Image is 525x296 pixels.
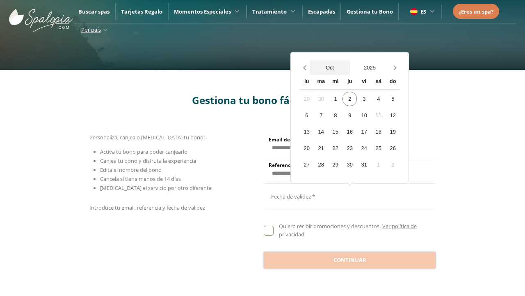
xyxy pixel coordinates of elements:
div: Calendar wrapper [299,75,400,172]
span: Activa tu bono para poder canjearlo [100,148,187,155]
div: 28 [314,157,328,172]
span: Edita el nombre del bono [100,166,162,173]
button: Previous month [299,60,310,75]
a: Escapadas [308,8,335,15]
div: ju [342,75,357,89]
span: Introduce tu email, referencia y fecha de validez [89,204,205,211]
div: 1 [371,157,386,172]
a: ¿Eres un spa? [459,7,493,16]
div: 23 [342,141,357,155]
div: do [386,75,400,89]
div: 1 [328,92,342,106]
span: [MEDICAL_DATA] el servicio por otro diferente [100,184,212,192]
div: 27 [299,157,314,172]
div: 25 [371,141,386,155]
div: Calendar days [299,92,400,172]
div: mi [328,75,342,89]
button: Continuar [264,252,436,268]
div: 29 [328,157,342,172]
span: Personaliza, canjea o [MEDICAL_DATA] tu bono: [89,134,205,141]
span: Canjea tu bono y disfruta la experiencia [100,157,196,164]
span: Por país [81,26,101,33]
div: 5 [386,92,400,106]
div: 15 [328,125,342,139]
div: sá [371,75,386,89]
div: 10 [357,108,371,123]
div: 20 [299,141,314,155]
div: 26 [386,141,400,155]
div: 18 [371,125,386,139]
div: 7 [314,108,328,123]
a: Ver política de privacidad [279,222,416,238]
span: Gestiona tu bono fácilmente [192,93,333,107]
div: 4 [371,92,386,106]
div: 8 [328,108,342,123]
div: 29 [299,92,314,106]
span: Cancela si tiene menos de 14 días [100,175,181,183]
div: 6 [299,108,314,123]
div: lu [299,75,314,89]
div: 22 [328,141,342,155]
a: Gestiona tu Bono [347,8,393,15]
button: Open months overlay [310,60,350,75]
div: 9 [342,108,357,123]
div: 14 [314,125,328,139]
button: Next month [390,60,400,75]
div: ma [314,75,328,89]
img: ImgLogoSpalopia.BvClDcEz.svg [9,1,73,32]
div: 17 [357,125,371,139]
div: 12 [386,108,400,123]
div: vi [357,75,371,89]
span: Continuar [333,256,366,264]
div: 13 [299,125,314,139]
div: 3 [357,92,371,106]
div: 24 [357,141,371,155]
button: Open years overlay [350,60,390,75]
a: Tarjetas Regalo [121,8,162,15]
div: 2 [386,157,400,172]
div: 31 [357,157,371,172]
a: Buscar spas [78,8,110,15]
div: 30 [314,92,328,106]
span: Quiero recibir promociones y descuentos. [279,222,381,230]
div: 16 [342,125,357,139]
div: 21 [314,141,328,155]
div: 30 [342,157,357,172]
div: 2 [342,92,357,106]
span: ¿Eres un spa? [459,8,493,15]
div: 19 [386,125,400,139]
div: 11 [371,108,386,123]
